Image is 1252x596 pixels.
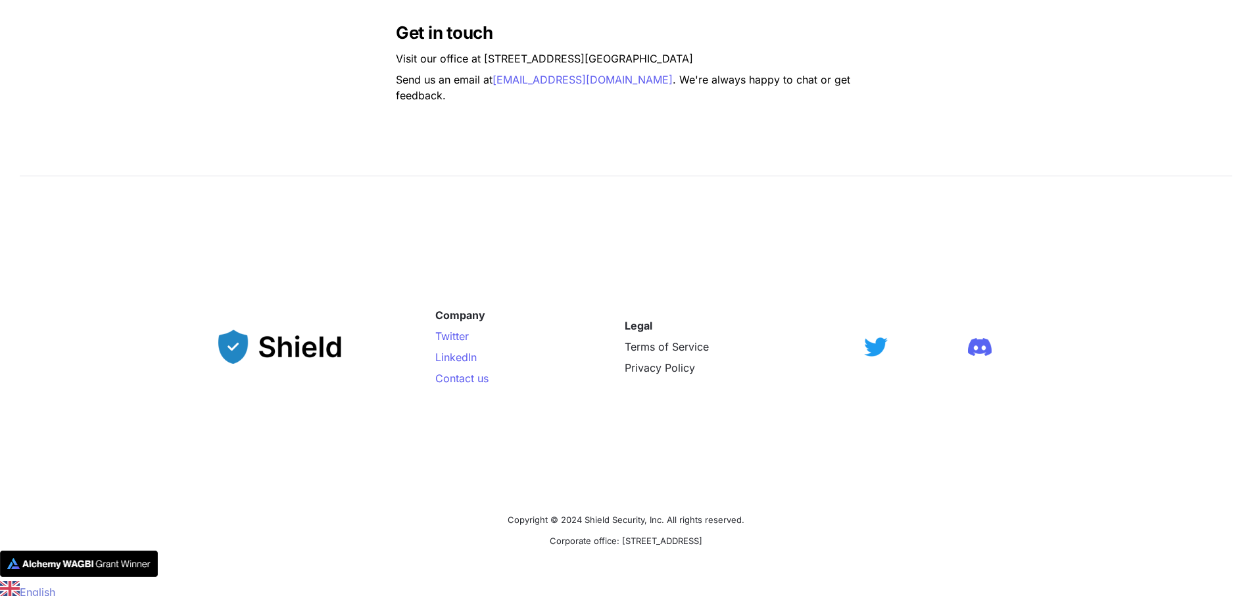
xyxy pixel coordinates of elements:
span: [GEOGRAPHIC_DATA] [585,52,693,65]
a: Twitter [435,330,469,343]
a: Terms of Service [625,340,709,353]
span: Get in touch [396,22,493,43]
a: [EMAIL_ADDRESS][DOMAIN_NAME] [493,73,673,86]
a: Contact us [435,372,489,385]
strong: Legal [625,319,652,332]
span: Copyright © 2024 Shield Security, Inc. All rights reserved. [508,514,744,525]
a: Privacy Policy [625,361,695,374]
span: Corporate office: [STREET_ADDRESS] [550,535,702,546]
strong: Company [435,309,485,322]
a: LinkedIn [435,351,477,364]
span: Send us an email at [396,73,493,86]
span: Visit our office at [STREET_ADDRESS] [396,52,585,65]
